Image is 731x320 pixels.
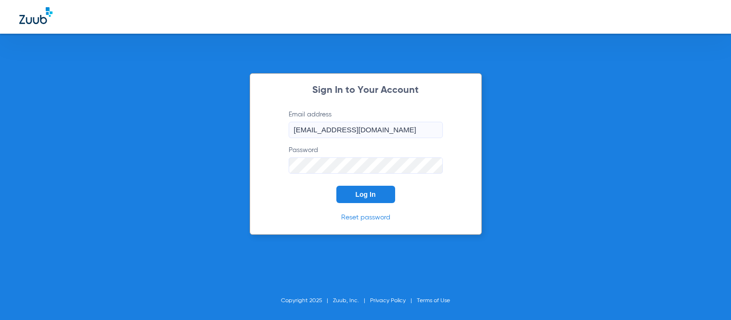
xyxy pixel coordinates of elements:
img: Zuub Logo [19,7,53,24]
a: Privacy Policy [370,298,406,304]
a: Terms of Use [417,298,450,304]
label: Email address [289,110,443,138]
span: Log In [356,191,376,198]
button: Log In [336,186,395,203]
a: Reset password [341,214,390,221]
h2: Sign In to Your Account [274,86,457,95]
label: Password [289,145,443,174]
li: Copyright 2025 [281,296,333,306]
li: Zuub, Inc. [333,296,370,306]
input: Password [289,157,443,174]
input: Email address [289,122,443,138]
iframe: Chat Widget [683,274,731,320]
